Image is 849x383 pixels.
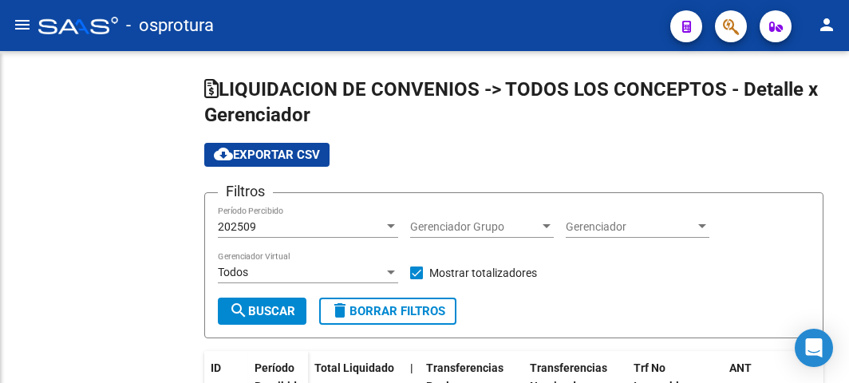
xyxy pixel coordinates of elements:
mat-icon: delete [330,301,349,320]
h3: Filtros [218,180,273,203]
span: Gerenciador Grupo [410,220,539,234]
span: Gerenciador [566,220,695,234]
button: Borrar Filtros [319,298,456,325]
mat-icon: search [229,301,248,320]
span: - osprotura [126,8,214,43]
div: Open Intercom Messenger [795,329,833,367]
span: Mostrar totalizadores [429,263,537,282]
button: Exportar CSV [204,143,330,167]
span: Total Liquidado [314,361,394,374]
mat-icon: menu [13,15,32,34]
span: Borrar Filtros [330,304,445,318]
span: LIQUIDACION DE CONVENIOS -> TODOS LOS CONCEPTOS - Detalle x Gerenciador [204,78,818,126]
mat-icon: cloud_download [214,144,233,164]
span: ANT [729,361,752,374]
mat-icon: person [817,15,836,34]
span: Buscar [229,304,295,318]
button: Buscar [218,298,306,325]
span: Exportar CSV [214,148,320,162]
span: Todos [218,266,248,278]
span: ID [211,361,221,374]
span: | [410,361,413,374]
span: 202509 [218,220,256,233]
